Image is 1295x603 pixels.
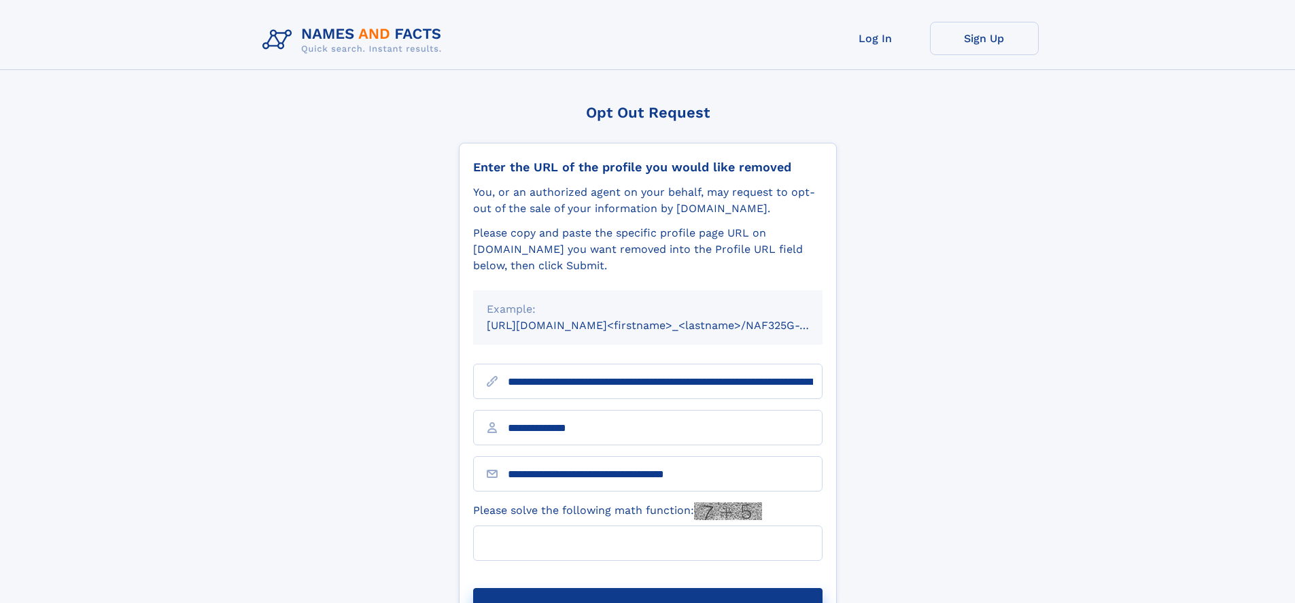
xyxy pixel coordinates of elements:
[473,225,823,274] div: Please copy and paste the specific profile page URL on [DOMAIN_NAME] you want removed into the Pr...
[459,104,837,121] div: Opt Out Request
[473,502,762,520] label: Please solve the following math function:
[487,301,809,317] div: Example:
[930,22,1039,55] a: Sign Up
[821,22,930,55] a: Log In
[487,319,848,332] small: [URL][DOMAIN_NAME]<firstname>_<lastname>/NAF325G-xxxxxxxx
[257,22,453,58] img: Logo Names and Facts
[473,184,823,217] div: You, or an authorized agent on your behalf, may request to opt-out of the sale of your informatio...
[473,160,823,175] div: Enter the URL of the profile you would like removed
